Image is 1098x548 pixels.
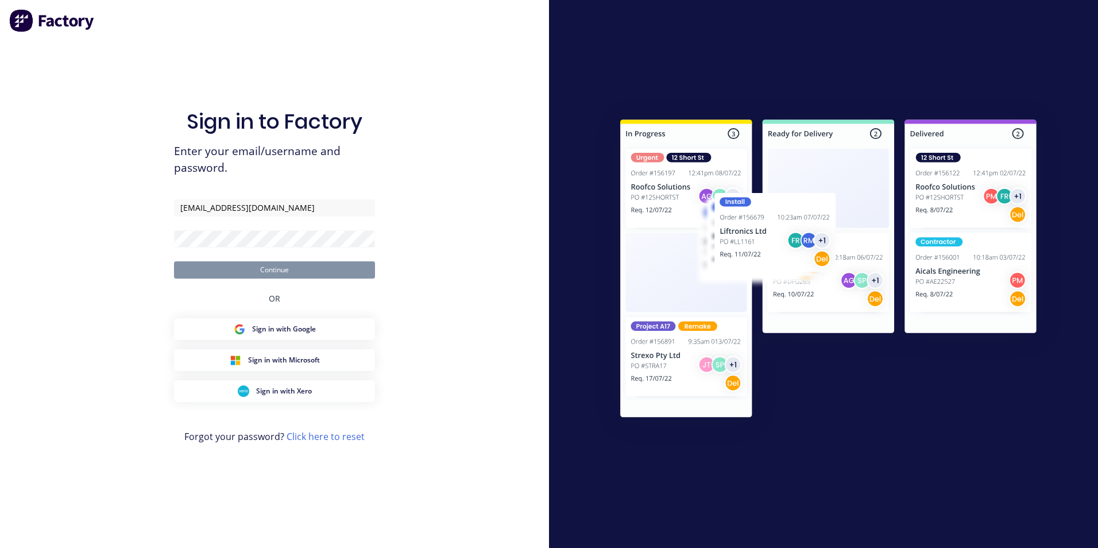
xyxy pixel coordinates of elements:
img: Factory [9,9,95,32]
img: Xero Sign in [238,385,249,397]
button: Microsoft Sign inSign in with Microsoft [174,349,375,371]
input: Email/Username [174,199,375,217]
button: Xero Sign inSign in with Xero [174,380,375,402]
h1: Sign in to Factory [187,109,362,134]
button: Google Sign inSign in with Google [174,318,375,340]
span: Sign in with Google [252,324,316,334]
span: Forgot your password? [184,430,365,443]
button: Continue [174,261,375,279]
span: Enter your email/username and password. [174,143,375,176]
img: Sign in [595,97,1062,445]
span: Sign in with Microsoft [248,355,320,365]
span: Sign in with Xero [256,386,312,396]
img: Google Sign in [234,323,245,335]
a: Click here to reset [287,430,365,443]
img: Microsoft Sign in [230,354,241,366]
div: OR [269,279,280,318]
